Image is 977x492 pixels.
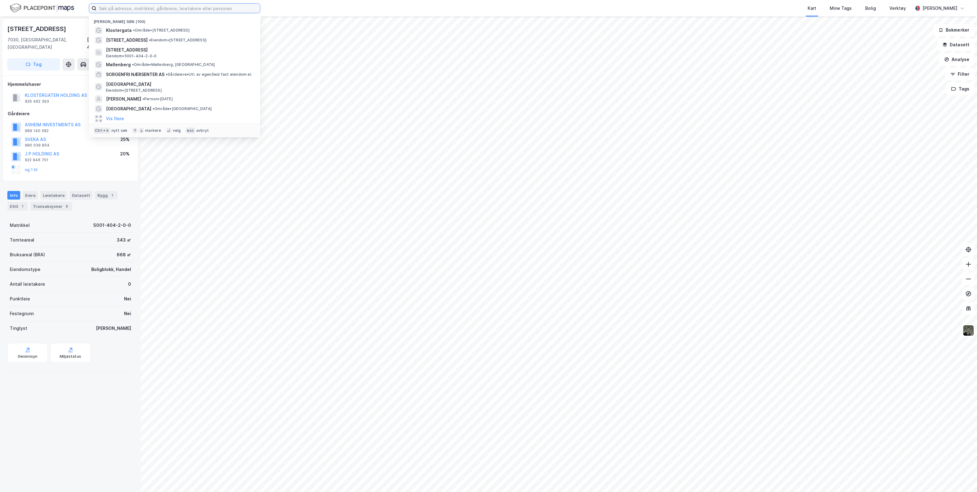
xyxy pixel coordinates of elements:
div: [STREET_ADDRESS] [7,24,67,34]
div: 25% [120,136,130,143]
span: Område • [GEOGRAPHIC_DATA] [153,106,212,111]
img: logo.f888ab2527a4732fd821a326f86c7f29.svg [10,3,74,13]
div: 1 [19,203,25,209]
span: [GEOGRAPHIC_DATA] [106,105,151,113]
div: Kart [808,5,816,12]
div: Eiere [23,191,38,200]
div: ESG [7,202,28,211]
span: Eiendom • 5001-404-2-0-0 [106,54,157,59]
div: Tinglyst [10,325,27,332]
div: [GEOGRAPHIC_DATA], 404/2 [87,36,134,51]
img: 9k= [963,325,974,336]
div: Hjemmelshaver [8,81,133,88]
button: Tags [946,83,975,95]
div: 5001-404-2-0-0 [93,222,131,229]
div: 989 140 582 [25,128,49,133]
button: Filter [945,68,975,80]
span: Område • [STREET_ADDRESS] [133,28,190,33]
button: Vis flere [106,115,124,122]
div: 20% [120,150,130,158]
div: Eiendomstype [10,266,40,273]
span: • [149,38,151,42]
div: markere [145,128,161,133]
div: Geoinnsyn [18,354,38,359]
div: avbryt [196,128,209,133]
span: Eiendom • [STREET_ADDRESS] [149,38,206,43]
span: Klostergata [106,27,132,34]
span: SORGENFRI NÆRSENTER AS [106,71,164,78]
div: Ctrl + k [94,128,110,134]
div: velg [173,128,181,133]
span: • [142,97,144,101]
div: Bygg [95,191,118,200]
div: Info [7,191,20,200]
div: Gårdeiere [8,110,133,117]
div: Boligblokk, Handel [91,266,131,273]
div: Transaksjoner [30,202,72,211]
div: Matrikkel [10,222,30,229]
button: Analyse [939,53,975,66]
span: Møllenberg [106,61,131,68]
div: Bruksareal (BRA) [10,251,45,258]
span: [GEOGRAPHIC_DATA] [106,81,253,88]
div: Leietakere [40,191,67,200]
button: Tag [7,58,60,71]
div: 1 [109,192,115,198]
span: Område • Møllenberg, [GEOGRAPHIC_DATA] [132,62,215,67]
div: [PERSON_NAME] [922,5,957,12]
div: esc [186,128,195,134]
div: 980 039 854 [25,143,50,148]
div: Bolig [865,5,876,12]
div: 926 462 393 [25,99,49,104]
div: 7030, [GEOGRAPHIC_DATA], [GEOGRAPHIC_DATA] [7,36,87,51]
div: 0 [128,280,131,288]
div: Nei [124,295,131,303]
div: [PERSON_NAME] søk (100) [89,14,260,25]
button: Datasett [937,39,975,51]
div: Punktleie [10,295,30,303]
span: • [153,106,154,111]
div: 8 [64,203,70,209]
span: Eiendom • [STREET_ADDRESS] [106,88,162,93]
div: nytt søk [111,128,128,133]
input: Søk på adresse, matrikkel, gårdeiere, leietakere eller personer [96,4,260,13]
button: Bokmerker [933,24,975,36]
span: Gårdeiere • Utl. av egen/leid fast eiendom el. [166,72,252,77]
span: • [166,72,168,77]
div: 668 ㎡ [117,251,131,258]
div: Tomteareal [10,236,34,244]
div: 343 ㎡ [117,236,131,244]
div: Mine Tags [830,5,852,12]
span: Person • [DATE] [142,97,173,101]
span: [PERSON_NAME] [106,95,141,103]
span: [STREET_ADDRESS] [106,46,253,54]
div: Datasett [70,191,92,200]
div: Nei [124,310,131,317]
span: • [133,28,135,32]
div: Verktøy [889,5,906,12]
div: [PERSON_NAME] [96,325,131,332]
div: Miljøstatus [60,354,81,359]
div: Festegrunn [10,310,34,317]
div: Antall leietakere [10,280,45,288]
span: • [132,62,134,67]
iframe: Chat Widget [946,463,977,492]
div: 922 946 701 [25,158,48,162]
span: [STREET_ADDRESS] [106,36,148,44]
